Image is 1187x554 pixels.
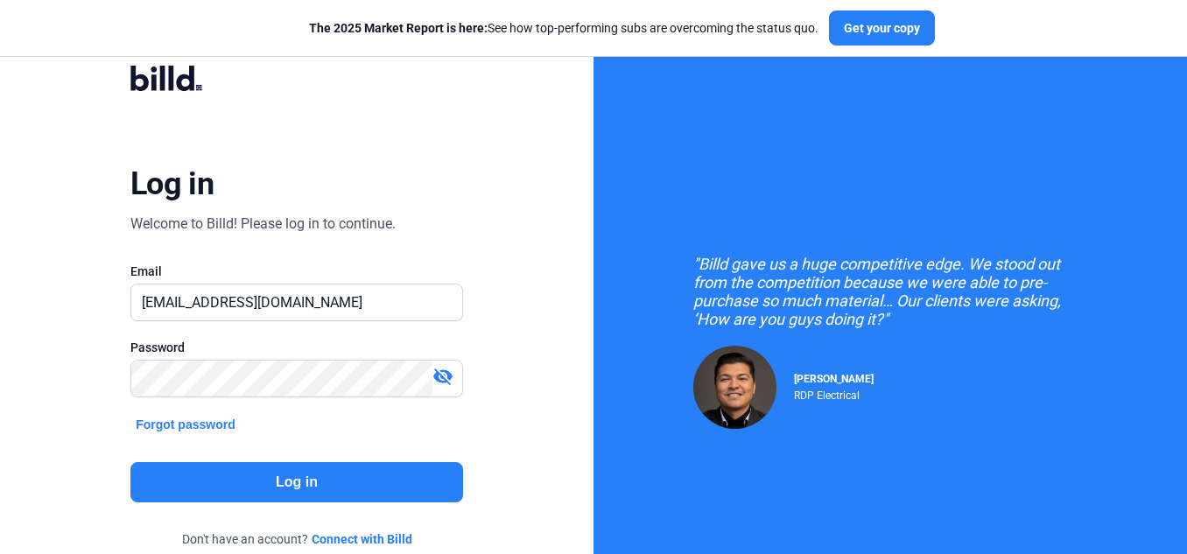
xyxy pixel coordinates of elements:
div: Log in [130,165,214,203]
div: Welcome to Billd! Please log in to continue. [130,214,396,235]
button: Get your copy [829,11,935,46]
button: Forgot password [130,415,241,434]
span: The 2025 Market Report is here: [309,21,488,35]
a: Connect with Billd [312,530,412,548]
div: Email [130,263,463,280]
span: [PERSON_NAME] [794,373,874,385]
div: RDP Electrical [794,385,874,402]
div: "Billd gave us a huge competitive edge. We stood out from the competition because we were able to... [693,255,1087,328]
div: Don't have an account? [130,530,463,548]
img: Raul Pacheco [693,346,776,429]
div: Password [130,339,463,356]
mat-icon: visibility_off [432,366,453,387]
button: Log in [130,462,463,502]
div: See how top-performing subs are overcoming the status quo. [309,19,818,37]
